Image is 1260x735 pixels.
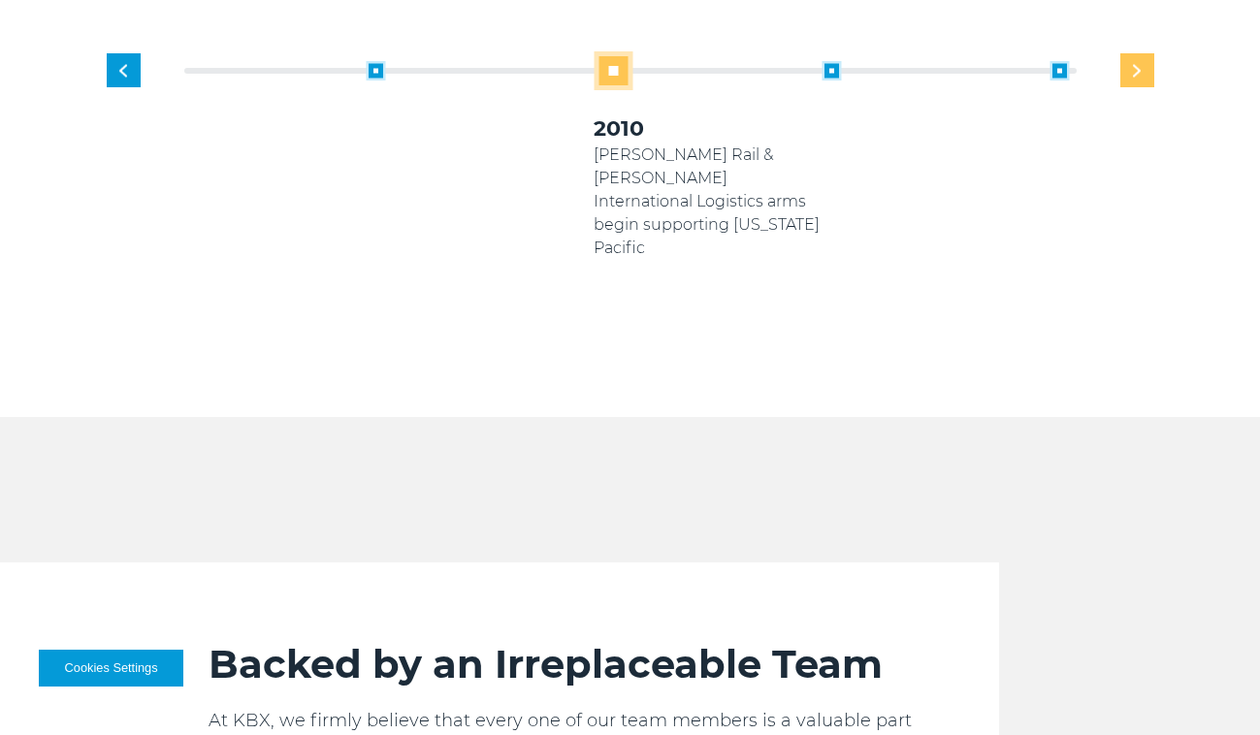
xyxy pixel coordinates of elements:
img: previous slide [119,64,127,77]
button: Cookies Settings [39,650,183,687]
h2: Backed by an Irreplaceable Team [209,640,921,688]
h3: 2010 [594,114,822,144]
p: [PERSON_NAME] Rail & [PERSON_NAME] International Logistics arms begin supporting [US_STATE] Pacific [594,144,822,260]
div: Next slide [1120,53,1154,87]
div: Previous slide [107,53,141,87]
img: next slide [1133,64,1141,77]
